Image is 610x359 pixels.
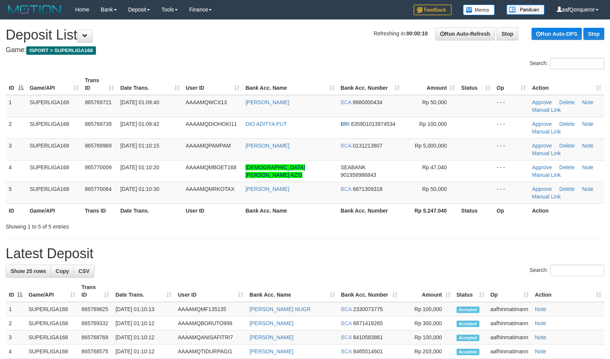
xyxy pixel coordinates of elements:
[117,203,183,218] th: Date Trans.
[559,99,575,105] a: Delete
[582,99,594,105] a: Note
[351,121,396,127] span: Copy 635901013974534 to clipboard
[341,164,366,170] span: SEABANK
[6,316,26,330] td: 2
[6,160,27,182] td: 4
[26,46,96,55] span: ISPORT > SUPERLIGA168
[535,348,546,354] a: Note
[353,306,383,312] span: Copy 2330073775 to clipboard
[112,302,175,316] td: [DATE] 01:10:13
[341,143,351,149] span: BCA
[246,186,289,192] a: [PERSON_NAME]
[341,306,352,312] span: BCA
[85,186,112,192] span: 865770064
[535,306,546,312] a: Note
[493,138,529,160] td: - - -
[120,164,159,170] span: [DATE] 01:10:20
[532,280,604,302] th: Action: activate to sort column ascending
[27,160,82,182] td: SUPERLIGA168
[457,307,479,313] span: Accepted
[506,5,545,15] img: panduan.png
[85,143,112,149] span: 865769969
[341,334,352,340] span: BCA
[457,335,479,341] span: Accepted
[535,334,546,340] a: Note
[550,265,604,276] input: Search:
[6,265,51,278] a: Show 25 rows
[582,143,594,149] a: Note
[85,164,112,170] span: 865770009
[493,203,529,218] th: Op
[112,330,175,345] td: [DATE] 01:10:12
[186,186,235,192] span: AAAAMQMRKOTAX
[51,265,74,278] a: Copy
[246,99,289,105] a: [PERSON_NAME]
[559,143,575,149] a: Delete
[6,46,604,54] h4: Game:
[341,99,351,105] span: BCA
[78,330,112,345] td: 865768768
[27,95,82,117] td: SUPERLIGA168
[6,345,26,359] td: 4
[27,117,82,138] td: SUPERLIGA168
[403,73,458,95] th: Amount: activate to sort column ascending
[493,160,529,182] td: - - -
[532,150,561,156] a: Manual Link
[186,143,231,149] span: AAAAMQPAMPAM
[56,268,69,274] span: Copy
[249,334,293,340] a: [PERSON_NAME]
[530,58,604,69] label: Search:
[457,321,479,327] span: Accepted
[532,172,561,178] a: Manual Link
[6,330,26,345] td: 3
[583,28,604,40] a: Stop
[532,194,561,200] a: Manual Link
[454,280,487,302] th: Status: activate to sort column ascending
[487,280,532,302] th: Op: activate to sort column ascending
[175,316,246,330] td: AAAAMQBORUTO999
[559,186,575,192] a: Delete
[186,164,236,170] span: AAAAMQMBOET168
[487,345,532,359] td: aafhinmatimann
[341,348,352,354] span: BCA
[6,95,27,117] td: 1
[183,73,243,95] th: User ID: activate to sort column ascending
[78,345,112,359] td: 865768575
[78,280,112,302] th: Trans ID: activate to sort column ascending
[186,99,227,105] span: AAAAMQWCX13
[338,203,403,218] th: Bank Acc. Number
[175,302,246,316] td: AAAAMQMF135135
[415,143,447,149] span: Rp 5,000,000
[26,345,78,359] td: SUPERLIGA168
[353,143,382,149] span: Copy 0131213807 to clipboard
[458,73,493,95] th: Status: activate to sort column ascending
[6,203,27,218] th: ID
[112,316,175,330] td: [DATE] 01:10:12
[6,4,64,15] img: MOTION_logo.png
[535,320,546,326] a: Note
[82,203,117,218] th: Trans ID
[458,203,493,218] th: Status
[374,30,428,37] span: Refreshing in:
[27,73,82,95] th: Game/API: activate to sort column ascending
[353,348,383,354] span: Copy 8465514601 to clipboard
[422,164,447,170] span: Rp 47,040
[120,121,159,127] span: [DATE] 01:09:42
[403,203,458,218] th: Rp 5.247.040
[532,143,552,149] a: Approve
[414,5,452,15] img: Feedback.jpg
[341,121,350,127] span: BRI
[26,302,78,316] td: SUPERLIGA168
[422,186,447,192] span: Rp 50,000
[353,186,382,192] span: Copy 6871309318 to clipboard
[243,203,338,218] th: Bank Acc. Name
[73,265,94,278] a: CSV
[493,95,529,117] td: - - -
[559,164,575,170] a: Delete
[183,203,243,218] th: User ID
[249,306,310,312] a: [PERSON_NAME] NUGR
[530,265,604,276] label: Search:
[532,99,552,105] a: Approve
[401,280,454,302] th: Amount: activate to sort column ascending
[6,117,27,138] td: 2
